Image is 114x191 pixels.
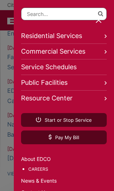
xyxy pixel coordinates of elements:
[21,113,107,127] a: Start or Stop Service
[21,130,107,144] a: Pay My Bill
[21,177,107,185] a: News & Events
[21,59,107,75] a: Service Schedules
[21,155,107,163] a: About EDCO
[36,117,92,123] span: Start or Stop Service
[21,91,107,106] a: Resource Center
[21,8,107,20] input: Search
[21,75,107,91] a: Public Facilities
[49,134,79,141] span: Pay My Bill
[21,28,107,44] a: Residential Services
[28,165,107,173] a: Careers
[21,44,107,59] a: Commercial Services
